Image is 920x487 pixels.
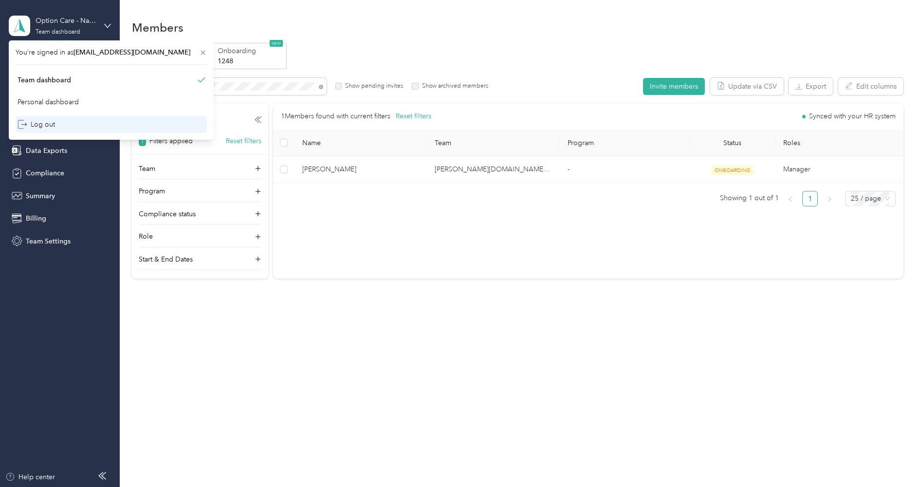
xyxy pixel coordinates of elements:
[36,29,80,35] div: Team dashboard
[711,165,754,175] span: ONBOARDING
[803,191,817,206] a: 1
[5,472,55,482] button: Help center
[827,196,832,202] span: right
[822,191,837,206] li: Next Page
[270,40,283,47] span: NEW
[36,16,96,26] div: Option Care - Naven Health
[26,191,55,201] span: Summary
[18,97,79,107] div: Personal dashboard
[26,213,46,224] span: Billing
[218,56,284,66] p: 1248
[560,156,689,183] td: -
[294,156,427,183] td: Jamie Schwarz
[26,146,67,156] span: Data Exports
[783,191,798,206] button: left
[427,130,560,156] th: Team
[149,136,193,146] p: Filters applied
[139,164,155,174] p: Team
[342,82,403,91] label: Show pending invites
[689,130,775,156] th: Status
[16,47,207,57] span: You’re signed in as
[689,156,775,183] td: ONBOARDING
[851,191,890,206] span: 25 / page
[788,196,793,202] span: left
[18,75,71,85] div: Team dashboard
[18,119,55,130] div: Log out
[775,130,908,156] th: Roles
[809,113,896,120] span: Synced with your HR system
[132,22,184,33] h1: Members
[838,78,903,95] button: Edit columns
[865,432,920,487] iframe: Everlance-gr Chat Button Frame
[710,78,784,95] button: Update via CSV
[396,111,431,122] button: Reset filters
[294,130,427,156] th: Name
[139,254,193,264] p: Start & End Dates
[74,48,190,56] span: [EMAIL_ADDRESS][DOMAIN_NAME]
[139,136,146,146] span: 1
[302,139,420,147] span: Name
[218,46,284,56] p: Onboarding
[26,168,64,178] span: Compliance
[560,130,689,156] th: Program
[139,209,196,219] p: Compliance status
[775,156,908,183] td: Manager
[139,186,165,196] p: Program
[643,78,705,95] button: Invite members
[845,191,896,206] div: Page Size
[427,156,560,183] td: jamie.schwarz@navenhealth.com
[281,111,390,122] p: 1 Members found with current filters
[720,191,779,206] span: Showing 1 out of 1
[822,191,837,206] button: right
[26,236,71,246] span: Team Settings
[302,164,420,175] span: [PERSON_NAME]
[783,191,798,206] li: Previous Page
[139,231,153,242] p: Role
[789,78,833,95] button: Export
[419,82,488,91] label: Show archived members
[226,136,261,146] button: Reset filters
